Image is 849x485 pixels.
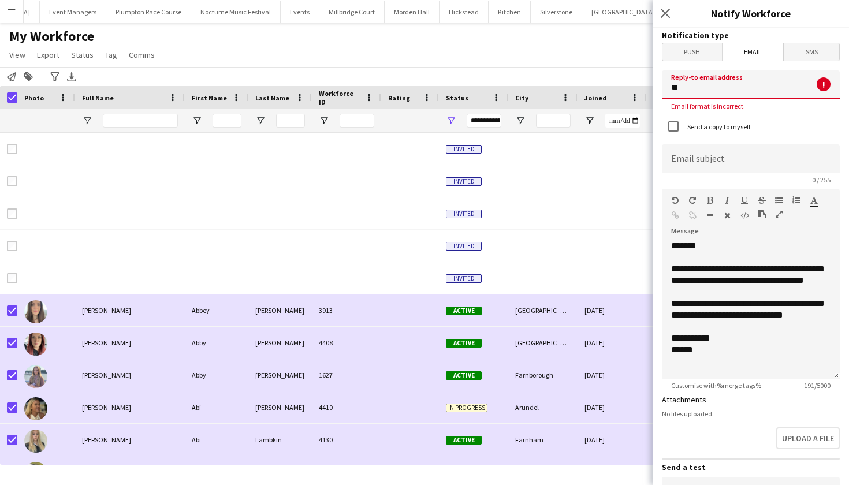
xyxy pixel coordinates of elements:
button: Underline [740,196,749,205]
a: Comms [124,47,159,62]
span: Invited [446,177,482,186]
button: Nocturne Music Festival [191,1,281,23]
div: [DATE] [578,327,647,359]
img: Abbey Campbell [24,300,47,323]
span: [PERSON_NAME] [82,435,131,444]
div: Abby [185,327,248,359]
span: My Workforce [9,28,94,45]
span: Photo [24,94,44,102]
button: Event Managers [40,1,106,23]
span: Invited [446,274,482,283]
input: First Name Filter Input [213,114,241,128]
span: First Name [192,94,227,102]
span: Status [71,50,94,60]
span: Workforce ID [319,89,360,106]
span: Joined [584,94,607,102]
button: Open Filter Menu [319,115,329,126]
app-action-btn: Export XLSX [65,70,79,84]
span: Rating [388,94,410,102]
span: [PERSON_NAME] [82,306,131,315]
div: Arundel [508,391,578,423]
span: [PERSON_NAME] [82,403,131,412]
a: View [5,47,30,62]
div: 4408 [312,327,381,359]
div: 3913 [312,294,381,326]
div: 1627 [312,359,381,391]
span: Active [446,307,482,315]
input: City Filter Input [536,114,571,128]
button: Silverstone [531,1,582,23]
input: Last Name Filter Input [276,114,305,128]
button: Strikethrough [758,196,766,205]
div: [PERSON_NAME] [248,391,312,423]
img: Abby McEwen [24,365,47,388]
button: Open Filter Menu [446,115,456,126]
button: Undo [671,196,679,205]
input: Row Selection is disabled for this row (unchecked) [7,144,17,154]
span: Active [446,436,482,445]
input: Row Selection is disabled for this row (unchecked) [7,208,17,219]
input: Row Selection is disabled for this row (unchecked) [7,176,17,186]
input: Joined Filter Input [605,114,640,128]
input: Workforce ID Filter Input [340,114,374,128]
div: Lambkin [248,424,312,456]
button: Plumpton Race Course [106,1,191,23]
div: [DATE] [578,424,647,456]
div: [GEOGRAPHIC_DATA] [508,294,578,326]
a: %merge tags% [717,381,761,390]
span: Email format is incorrect. [662,102,754,110]
app-action-btn: Advanced filters [48,70,62,84]
div: [PERSON_NAME] [248,359,312,391]
button: Bold [706,196,714,205]
span: View [9,50,25,60]
img: Abigail Lebus [24,462,47,485]
button: Events [281,1,319,23]
div: Abby [185,359,248,391]
span: Active [446,339,482,348]
span: Customise with [662,381,770,390]
input: Row Selection is disabled for this row (unchecked) [7,273,17,283]
div: Farnham [508,424,578,456]
span: In progress [446,404,487,412]
span: Invited [446,242,482,251]
div: [DATE] [578,391,647,423]
div: [DATE] [578,294,647,326]
span: 0 / 255 [803,176,840,184]
div: No files uploaded. [662,409,840,418]
span: Status [446,94,468,102]
button: Open Filter Menu [192,115,202,126]
button: Fullscreen [775,210,783,219]
button: Ordered List [792,196,800,205]
div: Abbey [185,294,248,326]
img: Abby Kennedy [24,333,47,356]
span: Comms [129,50,155,60]
div: [PERSON_NAME] [248,294,312,326]
h3: Send a test [662,462,840,472]
div: Abi [185,424,248,456]
label: Attachments [662,394,706,405]
div: 561 days [647,359,716,391]
label: Send a copy to myself [685,122,750,131]
div: Abi [185,391,248,423]
a: Tag [100,47,122,62]
div: Farnborough [508,359,578,391]
a: Export [32,47,64,62]
div: 4410 [312,391,381,423]
button: Horizontal Line [706,211,714,220]
button: Kitchen [489,1,531,23]
div: 7 days [647,327,716,359]
span: Tag [105,50,117,60]
h3: Notify Workforce [653,6,849,21]
app-action-btn: Notify workforce [5,70,18,84]
div: 4130 [312,424,381,456]
a: Status [66,47,98,62]
button: Morden Hall [385,1,440,23]
div: [PERSON_NAME] [248,327,312,359]
span: [PERSON_NAME] [82,338,131,347]
button: Text Color [810,196,818,205]
button: Open Filter Menu [584,115,595,126]
button: Clear Formatting [723,211,731,220]
button: Redo [688,196,697,205]
button: Open Filter Menu [82,115,92,126]
span: Invited [446,210,482,218]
